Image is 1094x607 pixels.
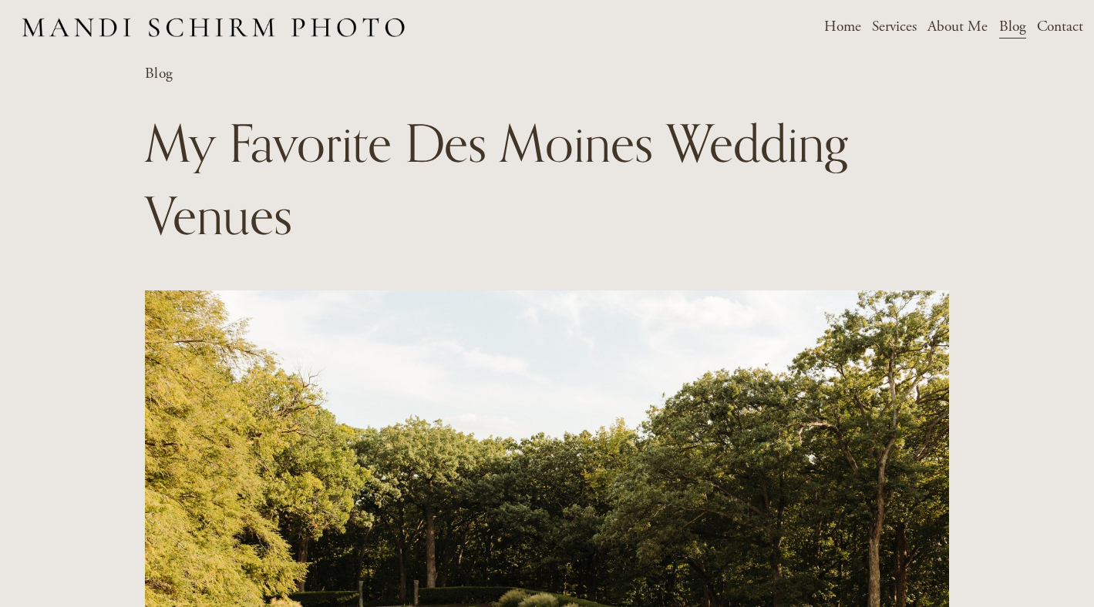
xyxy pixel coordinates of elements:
a: folder dropdown [872,13,917,40]
h1: My Favorite Des Moines Wedding Venues [145,107,949,252]
span: Services [872,15,917,39]
a: Blog [145,64,173,83]
a: Contact [1037,13,1083,40]
a: Blog [999,13,1026,40]
a: Home [824,13,861,40]
a: About Me [927,13,988,40]
img: Des Moines Wedding Photographer - Mandi Schirm Photo [11,1,416,52]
